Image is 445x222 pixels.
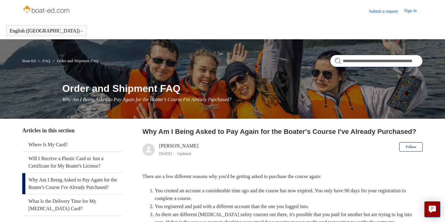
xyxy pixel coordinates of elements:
span: Why Am I Being Asked to Pay Again for the Boater's Course I've Already Purchased? [62,97,231,102]
li: Order and Shipment FAQ [51,58,98,63]
time: 03/01/2024, 15:51 [159,151,172,156]
a: What Is the Delivery Time for My [MEDICAL_DATA] Card? [22,194,122,216]
a: Why Am I Being Asked to Pay Again for the Boater's Course I've Already Purchased? [22,173,122,194]
a: Boat-Ed [22,58,36,63]
h2: Why Am I Being Asked to Pay Again for the Boater's Course I've Already Purchased? [142,126,423,137]
a: Will I Receive a Plastic Card or Just a Certificate for My Boater's License? [22,152,122,173]
span: Articles in this section [22,127,74,134]
div: [PERSON_NAME] [159,142,198,157]
li: You created an account a considerable time ago and the course has now expired. You only have 90 d... [155,187,423,203]
li: Updated [177,151,191,156]
h1: Order and Shipment FAQ [62,81,423,96]
li: You registered and paid with a different account than the one you logged into. [155,203,423,211]
button: Live chat [424,201,440,217]
input: Search [330,55,423,67]
li: Boat-Ed [22,58,37,63]
a: Where Is My Card? [22,138,122,152]
p: There are a few different reasons why you'd be getting asked to purchase the course again: [142,173,423,181]
button: Follow Article [399,142,423,152]
a: Sign in [404,7,423,15]
button: English ([GEOGRAPHIC_DATA]) [10,28,83,34]
li: FAQ [37,58,51,63]
a: Order and Shipment FAQ [57,58,98,63]
img: Boat-Ed Help Center home page [22,4,71,16]
a: FAQ [42,58,50,63]
a: Submit a request [369,8,404,15]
